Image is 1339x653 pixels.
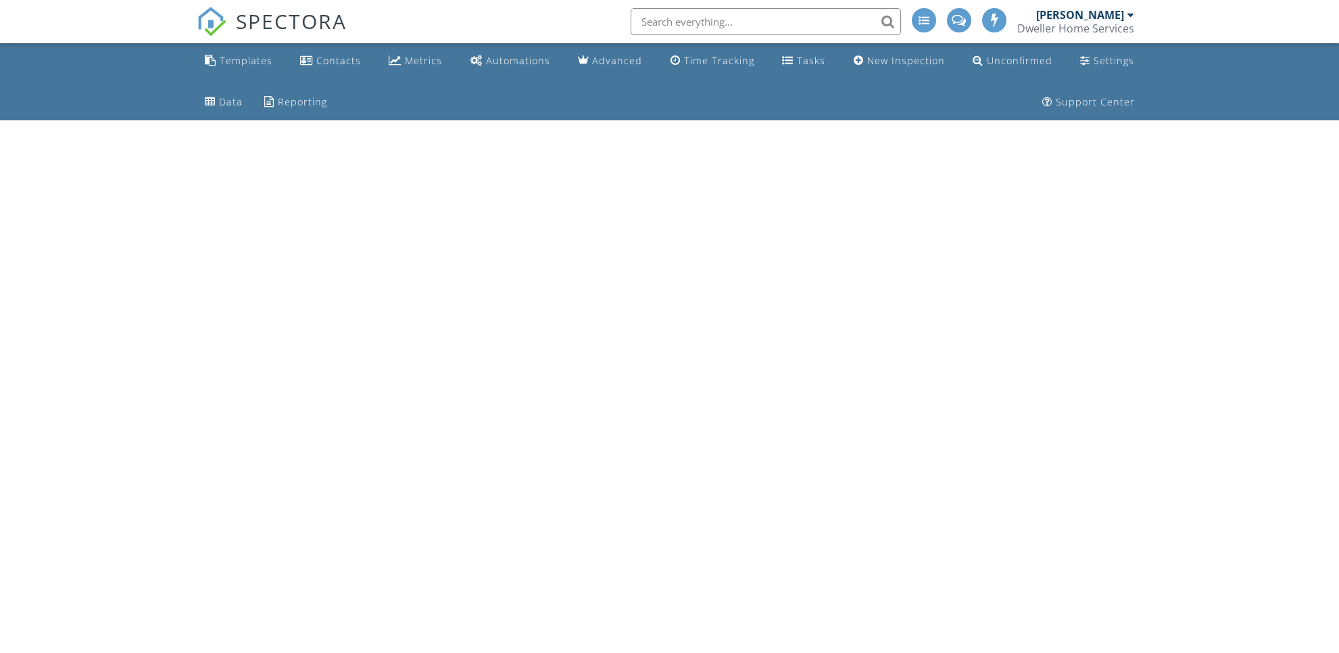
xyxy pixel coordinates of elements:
[1036,8,1124,22] div: [PERSON_NAME]
[573,49,648,74] a: Advanced
[1056,95,1135,108] div: Support Center
[220,54,272,67] div: Templates
[1075,49,1140,74] a: Settings
[197,18,347,47] a: SPECTORA
[665,49,760,74] a: Time Tracking
[199,90,248,115] a: Data
[199,49,278,74] a: Templates
[1094,54,1134,67] div: Settings
[219,95,243,108] div: Data
[797,54,825,67] div: Tasks
[295,49,366,74] a: Contacts
[1037,90,1140,115] a: Support Center
[236,7,347,35] span: SPECTORA
[405,54,442,67] div: Metrics
[777,49,831,74] a: Tasks
[848,49,950,74] a: New Inspection
[197,7,226,37] img: The Best Home Inspection Software - Spectora
[1017,22,1134,35] div: Dweller Home Services
[465,49,556,74] a: Automations (Advanced)
[486,54,550,67] div: Automations
[967,49,1058,74] a: Unconfirmed
[987,54,1052,67] div: Unconfirmed
[631,8,901,35] input: Search everything...
[592,54,642,67] div: Advanced
[383,49,447,74] a: Metrics
[259,90,333,115] a: Reporting
[867,54,945,67] div: New Inspection
[316,54,361,67] div: Contacts
[278,95,327,108] div: Reporting
[684,54,754,67] div: Time Tracking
